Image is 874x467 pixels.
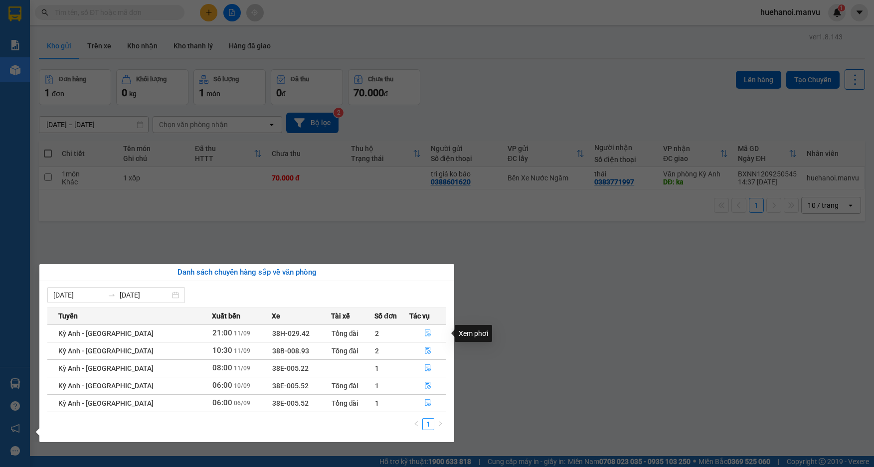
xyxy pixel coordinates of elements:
[212,328,232,337] span: 21:00
[234,330,250,337] span: 11/09
[108,291,116,299] span: to
[422,418,434,430] li: 1
[58,311,78,321] span: Tuyến
[212,381,232,390] span: 06:00
[212,398,232,407] span: 06:00
[375,364,379,372] span: 1
[410,378,446,394] button: file-done
[424,382,431,390] span: file-done
[332,380,374,391] div: Tổng đài
[410,343,446,359] button: file-done
[437,421,443,427] span: right
[434,418,446,430] li: Next Page
[212,346,232,355] span: 10:30
[234,382,250,389] span: 10/09
[410,325,446,341] button: file-done
[53,290,104,301] input: Từ ngày
[272,347,309,355] span: 38B-008.93
[332,328,374,339] div: Tổng đài
[272,329,310,337] span: 38H-029.42
[58,382,154,390] span: Kỳ Anh - [GEOGRAPHIC_DATA]
[423,419,434,430] a: 1
[234,347,250,354] span: 11/09
[424,399,431,407] span: file-done
[410,360,446,376] button: file-done
[410,395,446,411] button: file-done
[455,325,492,342] div: Xem phơi
[58,347,154,355] span: Kỳ Anh - [GEOGRAPHIC_DATA]
[272,382,309,390] span: 38E-005.52
[375,382,379,390] span: 1
[332,345,374,356] div: Tổng đài
[272,399,309,407] span: 38E-005.52
[234,400,250,407] span: 06/09
[413,421,419,427] span: left
[424,364,431,372] span: file-done
[332,398,374,409] div: Tổng đài
[212,311,240,321] span: Xuất bến
[331,311,350,321] span: Tài xế
[108,291,116,299] span: swap-right
[234,365,250,372] span: 11/09
[424,329,431,337] span: file-done
[58,329,154,337] span: Kỳ Anh - [GEOGRAPHIC_DATA]
[375,399,379,407] span: 1
[272,364,309,372] span: 38E-005.22
[212,363,232,372] span: 08:00
[410,418,422,430] li: Previous Page
[424,347,431,355] span: file-done
[434,418,446,430] button: right
[272,311,280,321] span: Xe
[47,267,446,279] div: Danh sách chuyến hàng sắp về văn phòng
[375,347,379,355] span: 2
[58,364,154,372] span: Kỳ Anh - [GEOGRAPHIC_DATA]
[58,399,154,407] span: Kỳ Anh - [GEOGRAPHIC_DATA]
[409,311,430,321] span: Tác vụ
[375,329,379,337] span: 2
[374,311,397,321] span: Số đơn
[120,290,170,301] input: Đến ngày
[410,418,422,430] button: left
